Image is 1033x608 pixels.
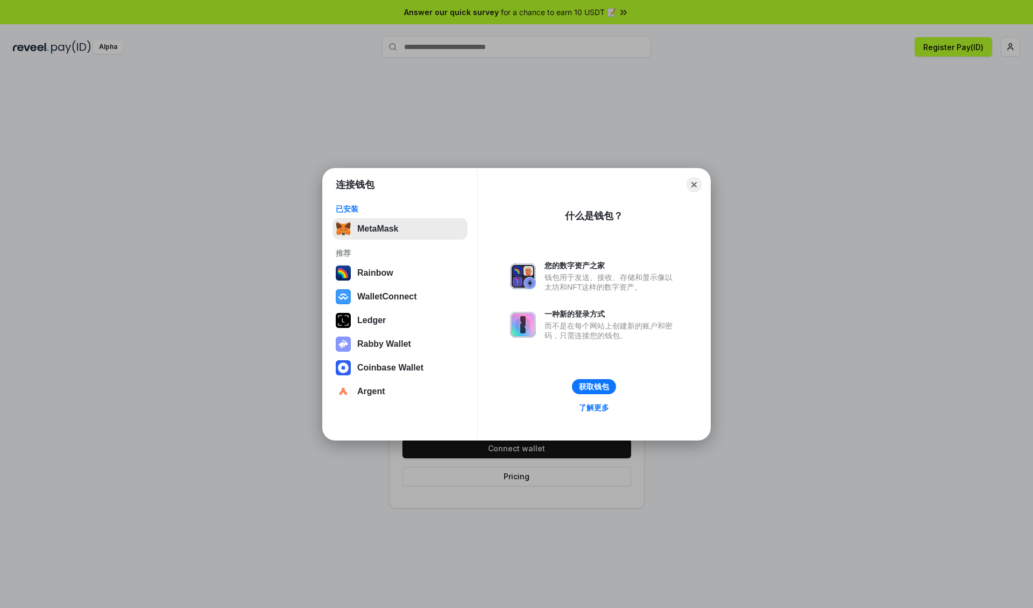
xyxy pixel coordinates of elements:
[336,337,351,352] img: svg+xml,%3Csvg%20xmlns%3D%22http%3A%2F%2Fwww.w3.org%2F2000%2Fsvg%22%20fill%3D%22none%22%20viewBox...
[336,248,464,258] div: 推荐
[357,224,398,234] div: MetaMask
[579,382,609,392] div: 获取钱包
[544,321,678,340] div: 而不是在每个网站上创建新的账户和密码，只需连接您的钱包。
[357,316,386,325] div: Ledger
[332,310,468,331] button: Ledger
[687,177,702,192] button: Close
[565,209,623,222] div: 什么是钱包？
[572,401,615,415] a: 了解更多
[336,204,464,214] div: 已安装
[332,381,468,402] button: Argent
[544,272,678,292] div: 钱包用于发送、接收、存储和显示像以太坊和NFT这样的数字资产。
[357,339,411,349] div: Rabby Wallet
[332,262,468,284] button: Rainbow
[357,387,385,396] div: Argent
[357,268,393,278] div: Rainbow
[510,263,536,289] img: svg+xml,%3Csvg%20xmlns%3D%22http%3A%2F%2Fwww.w3.org%2F2000%2Fsvg%22%20fill%3D%22none%22%20viewBox...
[336,221,351,236] img: svg+xml,%3Csvg%20fill%3D%22none%22%20height%3D%2233%22%20viewBox%3D%220%200%2035%2033%22%20width%...
[332,357,468,379] button: Coinbase Wallet
[336,313,351,328] img: svg+xml,%3Csvg%20xmlns%3D%22http%3A%2F%2Fwww.w3.org%2F2000%2Fsvg%22%20width%3D%2228%22%20height%3...
[332,333,468,355] button: Rabby Wallet
[357,363,423,373] div: Coinbase Wallet
[510,312,536,338] img: svg+xml,%3Csvg%20xmlns%3D%22http%3A%2F%2Fwww.w3.org%2F2000%2Fsvg%22%20fill%3D%22none%22%20viewBox...
[336,265,351,281] img: svg+xml,%3Csvg%20width%3D%22120%22%20height%3D%22120%22%20viewBox%3D%220%200%20120%20120%22%20fil...
[336,289,351,304] img: svg+xml,%3Csvg%20width%3D%2228%22%20height%3D%2228%22%20viewBox%3D%220%200%2028%2028%22%20fill%3D...
[579,403,609,413] div: 了解更多
[544,309,678,319] div: 一种新的登录方式
[572,379,616,394] button: 获取钱包
[544,261,678,270] div: 您的数字资产之家
[332,286,468,308] button: WalletConnect
[332,218,468,240] button: MetaMask
[336,384,351,399] img: svg+xml,%3Csvg%20width%3D%2228%22%20height%3D%2228%22%20viewBox%3D%220%200%2028%2028%22%20fill%3D...
[336,360,351,375] img: svg+xml,%3Csvg%20width%3D%2228%22%20height%3D%2228%22%20viewBox%3D%220%200%2028%2028%22%20fill%3D...
[336,178,374,191] h1: 连接钱包
[357,292,417,302] div: WalletConnect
